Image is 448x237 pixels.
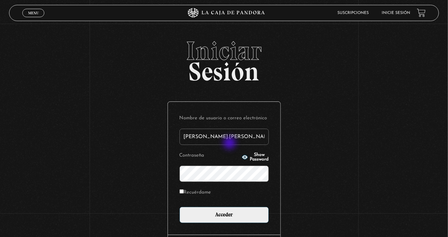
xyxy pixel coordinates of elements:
label: Nombre de usuario o correo electrónico [180,113,269,124]
label: Recuérdame [180,188,211,198]
input: Recuérdame [180,189,184,194]
label: Contraseña [180,151,240,161]
span: Show Password [250,153,269,162]
span: Cerrar [26,16,41,21]
a: Suscripciones [338,11,369,15]
span: Menu [28,11,39,15]
h2: Sesión [9,38,439,79]
input: Acceder [180,207,269,223]
span: Iniciar [9,38,439,64]
button: Show Password [242,153,269,162]
a: View your shopping cart [417,8,426,17]
a: Inicie sesión [382,11,410,15]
